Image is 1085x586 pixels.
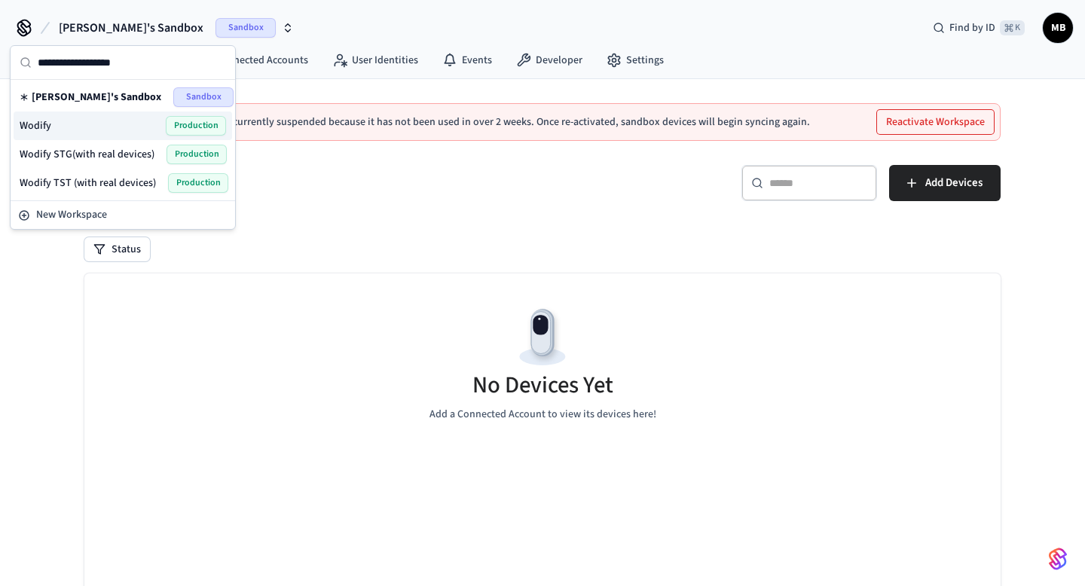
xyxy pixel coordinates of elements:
a: Connected Accounts [184,47,320,74]
span: Add Devices [925,173,983,193]
span: [PERSON_NAME]'s Sandbox [59,19,203,37]
div: Find by ID⌘ K [921,14,1037,41]
span: Production [166,116,226,136]
h5: Devices [84,165,533,196]
span: Wodify [20,118,51,133]
img: Devices Empty State [509,304,576,371]
a: Developer [504,47,594,74]
h5: No Devices Yet [472,370,613,401]
a: User Identities [320,47,430,74]
span: MB [1044,14,1071,41]
span: Sandbox [215,18,276,38]
span: Sandbox [173,87,234,107]
p: This sandbox workspace is currently suspended because it has not been used in over 2 weeks. Once ... [109,116,810,128]
span: ⌘ K [1000,20,1025,35]
span: Production [168,173,228,193]
span: Find by ID [949,20,995,35]
button: Reactivate Workspace [877,110,994,134]
span: New Workspace [36,207,107,223]
span: Wodify STG(with real devices) [20,147,154,162]
a: Events [430,47,504,74]
button: MB [1043,13,1073,43]
span: [PERSON_NAME]'s Sandbox [32,90,161,105]
button: New Workspace [12,203,234,227]
a: Settings [594,47,676,74]
button: Add Devices [889,165,1001,201]
span: Production [167,145,227,164]
p: Add a Connected Account to view its devices here! [429,407,656,423]
img: SeamLogoGradient.69752ec5.svg [1049,547,1067,571]
button: Status [84,237,150,261]
div: Suggestions [11,80,235,200]
span: Wodify TST (with real devices) [20,175,156,191]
